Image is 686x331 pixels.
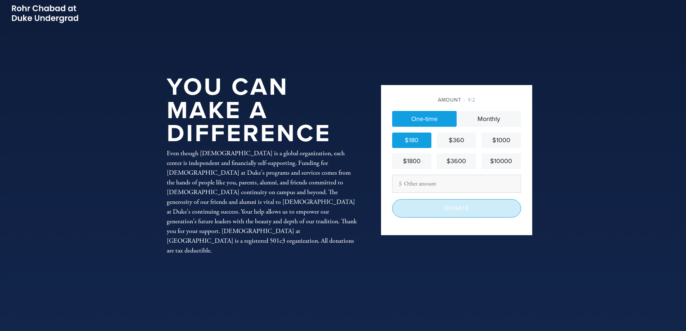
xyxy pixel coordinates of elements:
div: $3600 [440,156,473,166]
div: $180 [395,135,429,145]
a: $180 [392,133,431,148]
div: $10000 [484,156,518,166]
a: $1000 [481,133,521,148]
div: Amount [392,96,521,104]
input: Donate [392,199,521,217]
a: $3600 [437,153,476,169]
div: $1000 [484,135,518,145]
a: $1800 [392,153,431,169]
a: Monthly [457,111,521,127]
div: Even though [DEMOGRAPHIC_DATA] is a global organization, each center is independent and financial... [167,148,358,255]
a: $360 [437,133,476,148]
span: 1 [468,97,470,103]
input: Other amount [392,175,521,193]
h1: You Can Make a Difference [167,76,358,146]
span: /2 [464,97,475,103]
div: $1800 [395,156,429,166]
a: One-time [392,111,457,127]
div: $360 [440,135,473,145]
img: Picture2_0.png [11,4,79,24]
a: $10000 [481,153,521,169]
